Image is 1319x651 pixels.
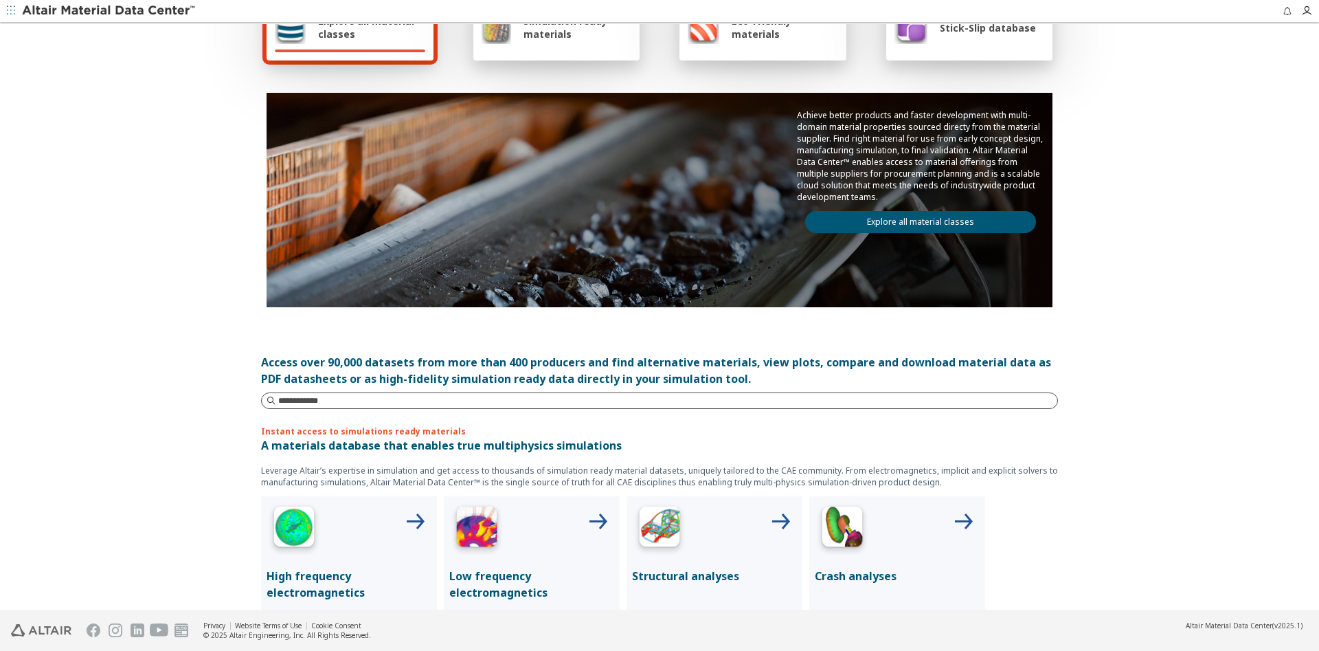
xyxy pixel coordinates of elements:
span: Simulation ready materials [523,14,631,41]
img: Crash Analyses Icon [815,502,870,557]
span: Stick-Slip database [940,21,1036,34]
p: Instant access to simulations ready materials [261,426,1058,437]
p: Leverage Altair’s expertise in simulation and get access to thousands of simulation ready materia... [261,465,1058,488]
img: Explore all material classes [275,11,306,44]
img: Low Frequency Icon [449,502,504,557]
p: A materials database that enables true multiphysics simulations [261,437,1058,454]
img: Eco-Friendly materials [688,11,719,44]
a: Privacy [203,621,225,630]
img: Structural Analyses Icon [632,502,687,557]
a: Explore all material classes [805,211,1036,233]
span: Eco-Friendly materials [732,14,837,41]
p: High frequency electromagnetics [267,568,431,601]
span: Altair Material Data Center [1186,621,1272,630]
img: High Frequency Icon [267,502,322,557]
span: Explore all material classes [318,14,425,41]
p: Structural analyses [632,568,797,584]
img: Simulation ready materials [482,11,511,44]
div: Access over 90,000 datasets from more than 400 producers and find alternative materials, view plo... [261,354,1058,387]
p: Crash analyses [815,568,980,584]
div: © 2025 Altair Engineering, Inc. All Rights Reserved. [203,630,371,640]
div: (v2025.1) [1186,621,1303,630]
p: Achieve better products and faster development with multi-domain material properties sourced dire... [797,109,1044,203]
img: Altair Material Data Center [22,4,197,18]
a: Cookie Consent [311,621,361,630]
img: Stick-Slip database [894,11,927,44]
a: Website Terms of Use [235,621,302,630]
p: Low frequency electromagnetics [449,568,614,601]
img: Altair Engineering [11,624,71,637]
